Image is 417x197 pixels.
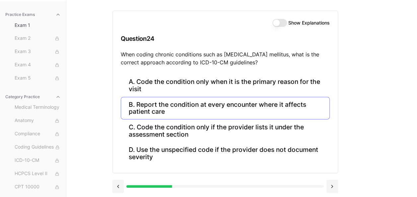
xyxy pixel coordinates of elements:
button: Exam 1 [12,20,63,31]
button: Coding Guidelines [12,142,63,153]
span: Exam 4 [15,61,61,69]
span: HCPCS Level II [15,170,61,177]
button: Anatomy [12,115,63,126]
label: Show Explanations [288,21,330,25]
button: Exam 2 [12,33,63,44]
button: Category Practice [3,92,63,102]
h3: Question 24 [121,29,330,48]
button: D. Use the unspecified code if the provider does not document severity [121,142,330,165]
button: Medical Terminology [12,102,63,113]
span: Exam 1 [15,22,61,29]
p: When coding chronic conditions such as [MEDICAL_DATA] mellitus, what is the correct approach acco... [121,50,330,66]
button: A. Code the condition only when it is the primary reason for the visit [121,74,330,97]
button: ICD-10-CM [12,155,63,166]
span: Medical Terminology [15,104,61,111]
button: Exam 4 [12,60,63,70]
button: CPT 10000 [12,182,63,192]
button: Exam 5 [12,73,63,84]
button: Compliance [12,129,63,139]
span: Coding Guidelines [15,144,61,151]
button: HCPCS Level II [12,168,63,179]
button: Practice Exams [3,9,63,20]
span: Exam 5 [15,75,61,82]
button: Exam 3 [12,46,63,57]
button: C. Code the condition only if the provider lists it under the assessment section [121,119,330,142]
span: Compliance [15,130,61,138]
span: ICD-10-CM [15,157,61,164]
button: B. Report the condition at every encounter where it affects patient care [121,97,330,119]
span: Exam 3 [15,48,61,55]
span: CPT 10000 [15,183,61,191]
span: Anatomy [15,117,61,124]
span: Exam 2 [15,35,61,42]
